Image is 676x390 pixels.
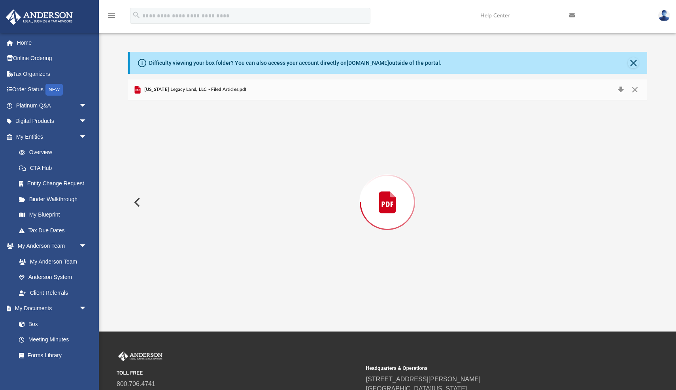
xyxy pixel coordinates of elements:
[6,51,99,66] a: Online Ordering
[11,285,95,301] a: Client Referrals
[628,57,639,68] button: Close
[117,351,164,362] img: Anderson Advisors Platinum Portal
[107,11,116,21] i: menu
[6,129,99,145] a: My Entitiesarrow_drop_down
[11,176,99,192] a: Entity Change Request
[79,113,95,130] span: arrow_drop_down
[366,376,481,382] a: [STREET_ADDRESS][PERSON_NAME]
[79,238,95,254] span: arrow_drop_down
[366,365,610,372] small: Headquarters & Operations
[79,301,95,317] span: arrow_drop_down
[117,381,155,387] a: 800.706.4741
[11,207,95,223] a: My Blueprint
[6,35,99,51] a: Home
[347,60,389,66] a: [DOMAIN_NAME]
[117,369,361,377] small: TOLL FREE
[107,15,116,21] a: menu
[11,316,91,332] a: Box
[79,129,95,145] span: arrow_drop_down
[6,66,99,82] a: Tax Organizers
[132,11,141,19] i: search
[6,113,99,129] a: Digital Productsarrow_drop_down
[614,84,628,95] button: Download
[11,347,91,363] a: Forms Library
[149,59,442,67] div: Difficulty viewing your box folder? You can also access your account directly on outside of the p...
[6,82,99,98] a: Order StatusNEW
[628,84,642,95] button: Close
[6,98,99,113] a: Platinum Q&Aarrow_drop_down
[11,160,99,176] a: CTA Hub
[11,332,95,348] a: Meeting Minutes
[6,301,95,317] a: My Documentsarrow_drop_down
[79,98,95,114] span: arrow_drop_down
[128,79,647,304] div: Preview
[45,84,63,96] div: NEW
[11,222,99,238] a: Tax Due Dates
[11,254,91,269] a: My Anderson Team
[11,191,99,207] a: Binder Walkthrough
[142,86,246,93] span: [US_STATE] Legacy Land, LLC - Filed Articles.pdf
[11,363,95,379] a: Notarize
[11,269,95,285] a: Anderson System
[128,191,145,213] button: Previous File
[11,145,99,160] a: Overview
[658,10,670,21] img: User Pic
[4,9,75,25] img: Anderson Advisors Platinum Portal
[6,238,95,254] a: My Anderson Teamarrow_drop_down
